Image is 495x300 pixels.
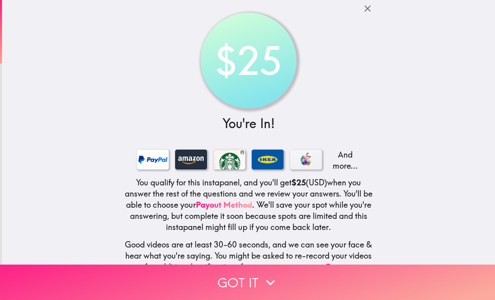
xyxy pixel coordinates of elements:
[124,177,373,233] h5: You qualify for this instapanel, and you'll get (USD) when you answer the rest of the questions a...
[292,177,306,187] b: $25
[328,149,360,171] p: And more...
[203,15,294,106] div: $25
[124,115,373,132] h3: You're In!
[196,200,252,210] a: Payout Method
[124,239,373,284] h5: Good videos are at least 30-60 seconds, and we can see your face & hear what you're saying. You m...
